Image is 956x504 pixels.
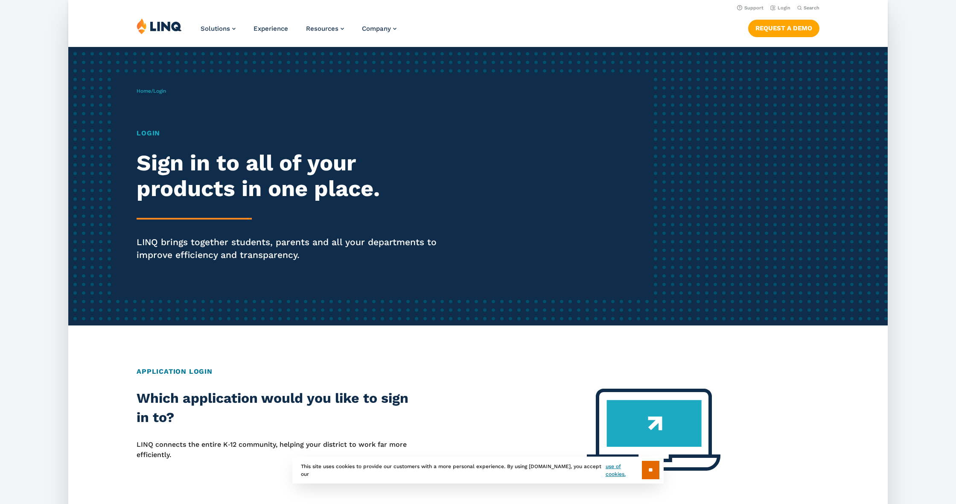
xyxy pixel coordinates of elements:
span: Company [362,25,391,32]
button: Open Search Bar [797,5,819,11]
span: Solutions [201,25,230,32]
a: Solutions [201,25,236,32]
a: use of cookies. [606,463,642,478]
span: Search [804,5,819,11]
h2: Application Login [137,366,819,377]
nav: Primary Navigation [201,18,396,46]
nav: Utility Navigation [68,3,888,12]
a: Home [137,88,151,94]
p: LINQ brings together students, parents and all your departments to improve efficiency and transpa... [137,236,452,261]
h2: Sign in to all of your products in one place. [137,150,452,202]
a: Support [737,5,764,11]
span: Resources [306,25,338,32]
a: Login [770,5,790,11]
a: Company [362,25,396,32]
a: Experience [254,25,288,32]
img: LINQ | K‑12 Software [137,18,182,34]
div: This site uses cookies to provide our customers with a more personal experience. By using [DOMAIN... [292,457,664,483]
a: Resources [306,25,344,32]
h1: Login [137,128,452,138]
p: LINQ connects the entire K‑12 community, helping your district to work far more efficiently. [137,440,409,460]
span: Login [153,88,166,94]
span: / [137,88,166,94]
h2: Which application would you like to sign in to? [137,389,409,428]
nav: Button Navigation [748,18,819,37]
a: Request a Demo [748,20,819,37]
